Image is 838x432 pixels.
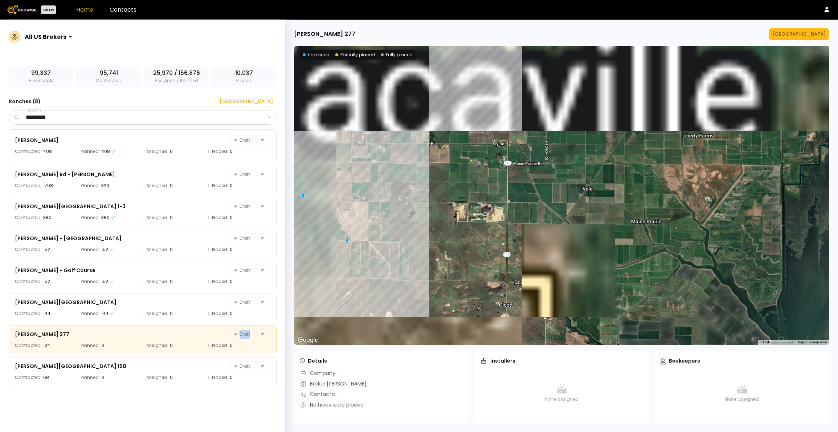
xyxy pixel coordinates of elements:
[153,69,200,77] span: 25,970 / 156,876
[212,214,228,221] span: Placed:
[234,202,258,211] span: Draft
[230,214,233,221] div: 0
[81,310,100,317] span: Planned:
[43,148,52,155] div: 408
[212,342,228,349] span: Placed:
[101,148,110,155] div: 408
[212,310,228,317] span: Placed:
[15,170,115,179] div: [PERSON_NAME] Rd - [PERSON_NAME]
[15,246,42,253] span: Contracted:
[146,278,168,285] span: Assigned:
[15,330,69,339] div: [PERSON_NAME] 277
[43,310,50,317] div: 144
[81,182,100,189] span: Planned:
[43,214,52,221] div: 380
[81,148,100,155] span: Planned:
[170,374,173,381] div: 0
[100,69,118,77] span: 95,741
[170,310,173,317] div: 0
[101,374,104,381] div: 0
[15,234,122,243] div: [PERSON_NAME] - [GEOGRAPHIC_DATA]
[101,214,110,221] div: 380
[234,330,258,339] span: Draft
[81,278,100,285] span: Planned:
[101,342,104,349] div: 0
[146,310,168,317] span: Assigned:
[480,370,643,417] div: None assigned
[212,246,228,253] span: Placed:
[15,342,42,349] span: Contracted:
[15,298,116,307] div: [PERSON_NAME][GEOGRAPHIC_DATA]
[294,30,355,39] div: [PERSON_NAME] 277
[235,69,253,77] span: 10,037
[110,5,136,14] a: Contacts
[296,335,320,345] a: Open this area in Google Maps (opens a new window)
[15,310,42,317] span: Contracted:
[31,69,51,77] span: 99,337
[661,357,700,364] div: Beekeepers
[300,391,338,398] div: Contacts: -
[146,246,168,253] span: Assigned:
[212,374,228,381] span: Placed:
[43,246,50,253] div: 152
[43,342,50,349] div: 124
[212,182,228,189] span: Placed:
[43,374,49,381] div: 68
[381,52,413,58] div: Fully placed
[15,202,126,211] div: [PERSON_NAME][GEOGRAPHIC_DATA] 1-3
[43,278,50,285] div: 152
[480,357,515,364] div: Installers
[146,148,168,155] span: Assigned:
[758,340,796,345] button: Map Scale: 1 km per 67 pixels
[144,66,209,87] div: Assigned / Planned
[146,182,168,189] span: Assigned:
[43,182,53,189] div: 1768
[81,342,100,349] span: Planned:
[101,246,108,253] div: 152
[41,5,56,14] div: Beta
[798,340,827,344] a: Report a map error
[81,374,100,381] span: Planned:
[769,28,829,40] button: [GEOGRAPHIC_DATA]
[15,374,42,381] span: Contracted:
[212,148,228,155] span: Placed:
[230,342,233,349] div: 0
[212,66,276,87] div: Placed
[9,96,41,106] h3: Ranches ( 8 )
[170,342,173,349] div: 0
[15,278,42,285] span: Contracted:
[234,266,258,275] span: Draft
[230,374,233,381] div: 0
[234,136,258,145] span: Draft
[661,370,823,417] div: None assigned
[170,278,173,285] div: 0
[15,182,42,189] span: Contracted:
[15,136,58,145] div: [PERSON_NAME]
[15,148,42,155] span: Contracted:
[230,148,233,155] div: 0
[146,374,168,381] span: Assigned:
[81,214,100,221] span: Planned:
[230,278,233,285] div: 0
[234,170,258,179] span: Draft
[214,98,273,105] div: [GEOGRAPHIC_DATA]
[25,32,66,41] div: All US Brokers
[300,357,327,364] div: Details
[170,182,173,189] div: 0
[230,182,233,189] div: 0
[303,52,330,58] div: Unplaced
[230,246,233,253] div: 0
[335,52,375,58] div: Partially placed
[212,278,228,285] span: Placed:
[15,214,42,221] span: Contracted:
[170,148,173,155] div: 0
[234,234,258,243] span: Draft
[15,266,95,275] div: [PERSON_NAME] - Golf Course
[101,310,109,317] div: 144
[300,370,339,377] div: Company: -
[300,380,367,388] div: Broker: [PERSON_NAME]
[234,298,258,307] span: Draft
[772,31,826,38] div: [GEOGRAPHIC_DATA]
[76,66,141,87] div: Contracted
[234,362,258,371] span: Draft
